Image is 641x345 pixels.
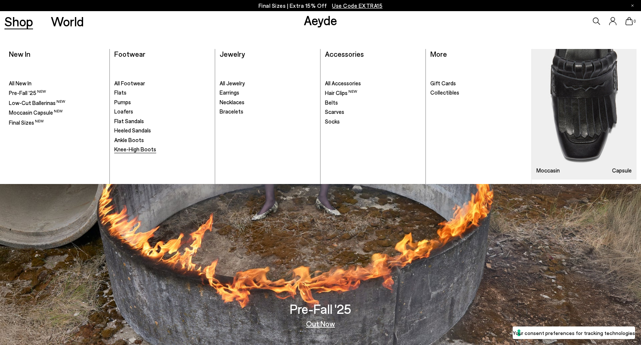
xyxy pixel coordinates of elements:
[114,108,210,115] a: Loafers
[114,89,126,96] span: Flats
[325,89,421,97] a: Hair Clips
[325,108,421,116] a: Scarves
[430,89,459,96] span: Collectibles
[325,80,421,87] a: All Accessories
[325,118,340,125] span: Socks
[325,89,357,96] span: Hair Clips
[325,118,421,125] a: Socks
[114,127,210,134] a: Heeled Sandals
[332,2,382,9] span: Navigate to /collections/ss25-final-sizes
[114,137,210,144] a: Ankle Boots
[9,119,44,126] span: Final Sizes
[114,89,210,96] a: Flats
[532,49,637,180] img: Mobile_e6eede4d-78b8-4bd1-ae2a-4197e375e133_900x.jpg
[220,99,316,106] a: Necklaces
[633,19,637,23] span: 0
[9,109,63,116] span: Moccasin Capsule
[220,49,245,58] a: Jewelry
[220,99,244,105] span: Necklaces
[114,118,210,125] a: Flat Sandals
[325,99,338,106] span: Belts
[430,80,456,86] span: Gift Cards
[612,168,632,173] h3: Capsule
[325,49,364,58] a: Accessories
[9,89,46,96] span: Pre-Fall '25
[114,146,210,153] a: Knee-High Boots
[290,302,351,315] h3: Pre-Fall '25
[114,127,151,134] span: Heeled Sandals
[9,89,105,97] a: Pre-Fall '25
[536,168,560,173] h3: Moccasin
[114,99,131,105] span: Pumps
[220,89,239,96] span: Earrings
[325,80,361,86] span: All Accessories
[532,49,637,180] a: Moccasin Capsule
[220,80,245,86] span: All Jewelry
[625,17,633,25] a: 0
[9,80,32,86] span: All New In
[220,89,316,96] a: Earrings
[325,99,421,106] a: Belts
[114,49,145,58] a: Footwear
[114,80,145,86] span: All Footwear
[9,109,105,116] a: Moccasin Capsule
[304,12,337,28] a: Aeyde
[4,15,33,28] a: Shop
[220,108,243,115] span: Bracelets
[220,80,316,87] a: All Jewelry
[513,326,635,339] button: Your consent preferences for tracking technologies
[9,99,65,106] span: Low-Cut Ballerinas
[114,146,156,152] span: Knee-High Boots
[325,108,344,115] span: Scarves
[259,1,383,10] p: Final Sizes | Extra 15% Off
[9,80,105,87] a: All New In
[9,119,105,126] a: Final Sizes
[114,108,133,115] span: Loafers
[114,137,144,143] span: Ankle Boots
[51,15,84,28] a: World
[9,49,30,58] a: New In
[306,320,335,327] a: Out Now
[513,329,635,337] label: Your consent preferences for tracking technologies
[114,80,210,87] a: All Footwear
[114,99,210,106] a: Pumps
[430,49,447,58] a: More
[220,108,316,115] a: Bracelets
[9,99,105,107] a: Low-Cut Ballerinas
[430,80,527,87] a: Gift Cards
[430,89,527,96] a: Collectibles
[114,118,144,124] span: Flat Sandals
